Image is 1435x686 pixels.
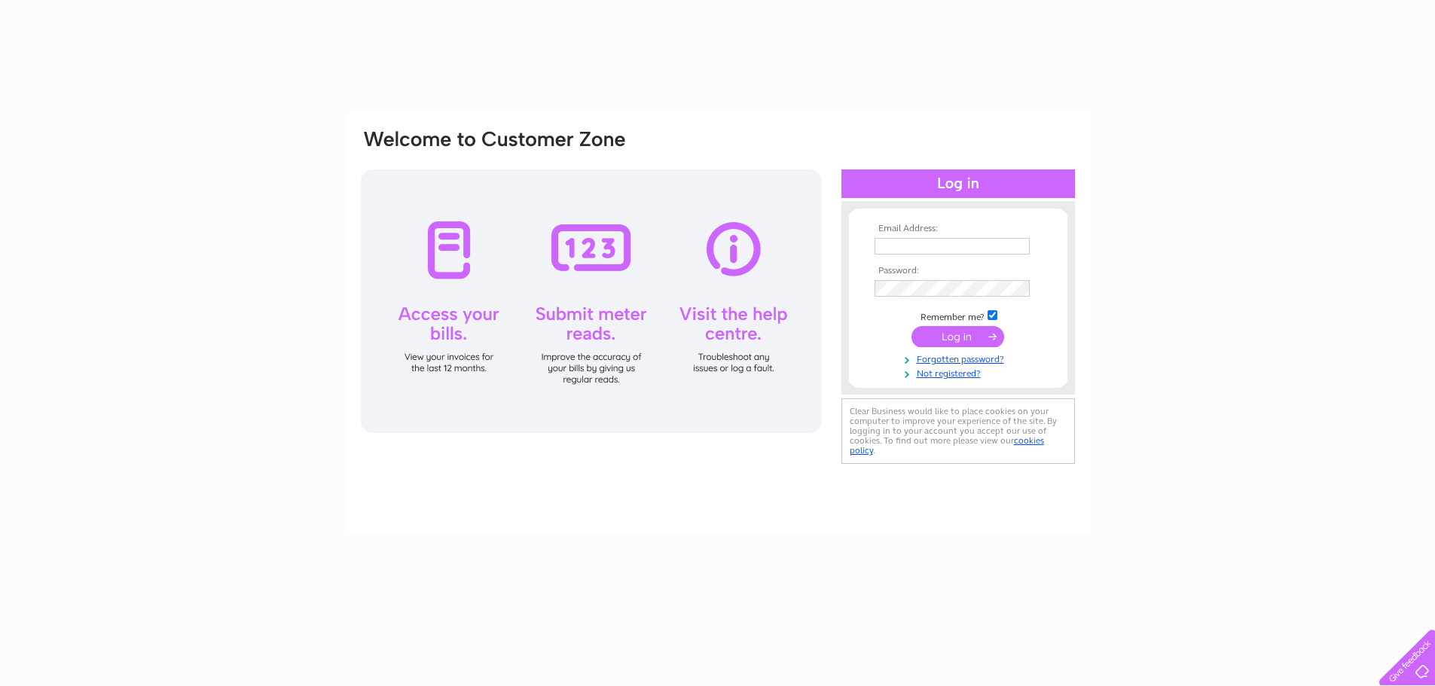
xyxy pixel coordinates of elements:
div: Clear Business would like to place cookies on your computer to improve your experience of the sit... [841,398,1075,464]
th: Password: [871,266,1046,276]
td: Remember me? [871,308,1046,323]
a: cookies policy [850,435,1044,456]
a: Not registered? [875,365,1046,380]
input: Submit [911,326,1004,347]
th: Email Address: [871,224,1046,234]
a: Forgotten password? [875,351,1046,365]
